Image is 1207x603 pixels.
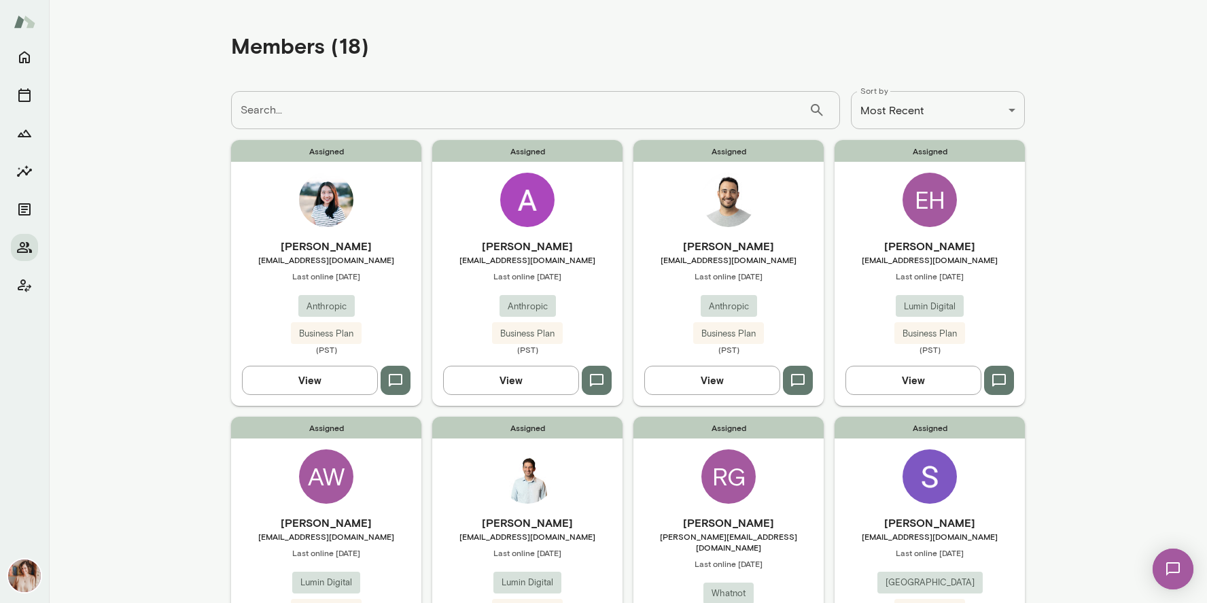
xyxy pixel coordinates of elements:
span: [GEOGRAPHIC_DATA] [877,576,983,589]
span: Business Plan [492,327,563,341]
h6: [PERSON_NAME] [432,515,623,531]
span: [EMAIL_ADDRESS][DOMAIN_NAME] [633,254,824,265]
button: Growth Plan [11,120,38,147]
img: Hyonjee Joo [299,173,353,227]
img: AJ Ribeiro [701,173,756,227]
span: Whatnot [703,587,754,600]
span: Last online [DATE] [633,558,824,569]
button: Home [11,44,38,71]
span: Lumin Digital [493,576,561,589]
span: Last online [DATE] [432,271,623,281]
h6: [PERSON_NAME] [231,515,421,531]
span: (PST) [633,344,824,355]
span: (PST) [835,344,1025,355]
img: Sunil George [903,449,957,504]
span: [EMAIL_ADDRESS][DOMAIN_NAME] [231,531,421,542]
h6: [PERSON_NAME] [231,238,421,254]
span: Assigned [633,417,824,438]
span: Anthropic [500,300,556,313]
label: Sort by [860,85,888,97]
span: Last online [DATE] [231,547,421,558]
span: [EMAIL_ADDRESS][DOMAIN_NAME] [231,254,421,265]
span: Anthropic [701,300,757,313]
button: View [242,366,378,394]
span: Assigned [633,140,824,162]
span: Last online [DATE] [835,271,1025,281]
div: Most Recent [851,91,1025,129]
h6: [PERSON_NAME] [432,238,623,254]
h6: [PERSON_NAME] [633,515,824,531]
div: EH [903,173,957,227]
h6: [PERSON_NAME] [835,515,1025,531]
button: View [443,366,579,394]
button: Sessions [11,82,38,109]
span: Assigned [835,417,1025,438]
div: RG [701,449,756,504]
span: [EMAIL_ADDRESS][DOMAIN_NAME] [432,254,623,265]
span: Assigned [231,140,421,162]
span: Last online [DATE] [432,547,623,558]
span: [EMAIL_ADDRESS][DOMAIN_NAME] [432,531,623,542]
h6: [PERSON_NAME] [835,238,1025,254]
span: Lumin Digital [292,576,360,589]
button: View [845,366,981,394]
button: Client app [11,272,38,299]
span: Last online [DATE] [231,271,421,281]
button: Documents [11,196,38,223]
div: AW [299,449,353,504]
h6: [PERSON_NAME] [633,238,824,254]
span: Last online [DATE] [633,271,824,281]
span: Lumin Digital [896,300,964,313]
span: (PST) [231,344,421,355]
button: Insights [11,158,38,185]
button: Members [11,234,38,261]
button: View [644,366,780,394]
span: (PST) [432,344,623,355]
img: Nancy Alsip [8,559,41,592]
span: Assigned [231,417,421,438]
span: Anthropic [298,300,355,313]
img: Payam Nael [500,449,555,504]
span: Last online [DATE] [835,547,1025,558]
span: [PERSON_NAME][EMAIL_ADDRESS][DOMAIN_NAME] [633,531,824,553]
h4: Members (18) [231,33,369,58]
span: [EMAIL_ADDRESS][DOMAIN_NAME] [835,531,1025,542]
span: Assigned [432,140,623,162]
img: Mento [14,9,35,35]
span: Business Plan [693,327,764,341]
span: Business Plan [291,327,362,341]
span: [EMAIL_ADDRESS][DOMAIN_NAME] [835,254,1025,265]
span: Assigned [835,140,1025,162]
span: Business Plan [894,327,965,341]
img: Anna Venancio Marques [500,173,555,227]
span: Assigned [432,417,623,438]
